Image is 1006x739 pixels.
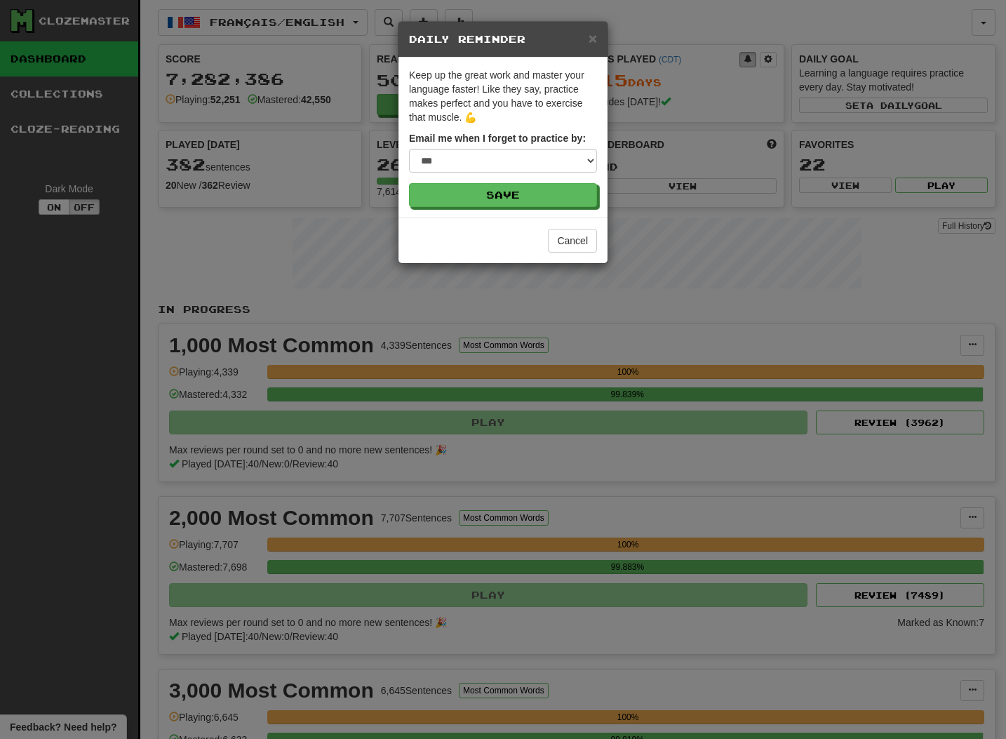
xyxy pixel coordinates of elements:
[589,30,597,46] span: ×
[409,131,586,145] label: Email me when I forget to practice by:
[409,183,597,207] button: Save
[589,31,597,46] button: Close
[409,32,597,46] h5: Daily Reminder
[409,68,597,124] p: Keep up the great work and master your language faster! Like they say, practice makes perfect and...
[548,229,597,253] button: Cancel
